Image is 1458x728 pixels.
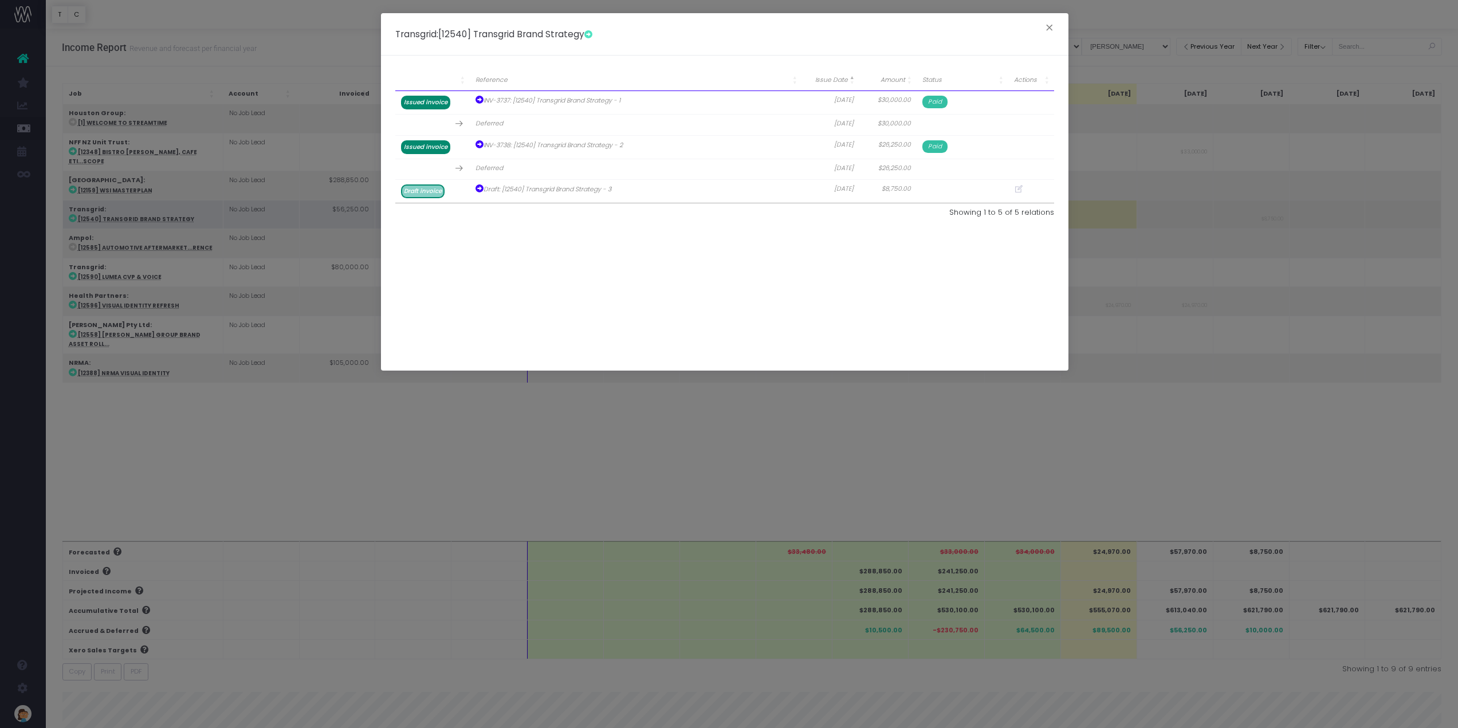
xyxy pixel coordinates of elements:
th: Draft: [12540] Transgrid Brand Strategy - 3 [470,179,802,203]
span: Paid [922,140,948,153]
span: Actions [1014,76,1037,85]
span: Status [922,76,942,85]
th: $26,250.00 [859,159,917,179]
span: Reference [475,76,508,85]
th: Actions: Activate to sort [1008,70,1054,91]
span: Issued invoice [401,96,450,109]
h5: : [395,27,592,41]
div: Showing 1 to 5 of 5 relations [733,207,1054,218]
span: Issued invoice [401,140,450,154]
th: $8,750.00 [859,179,917,203]
th: [DATE] [802,179,859,203]
span: Paid [922,96,948,108]
th: Issue Date: Activate to invert sorting [802,70,859,91]
th: : Activate to sort [395,70,470,91]
th: Amount: Activate to sort [859,70,917,91]
th: Status: Activate to sort [917,70,1008,91]
th: [DATE] [802,159,859,179]
th: [DATE] [802,135,859,159]
th: $30,000.00 [859,91,917,115]
th: Deferred [470,159,802,179]
th: $30,000.00 [859,115,917,135]
span: Transgrid [395,27,437,41]
span: Amount [881,76,905,85]
span: Draft invoice [401,184,445,198]
button: Close [1038,20,1062,38]
th: Reference: Activate to sort [470,70,802,91]
th: INV-3737: [12540] Transgrid Brand Strategy - 1 [470,91,802,115]
span: [12540] Transgrid Brand Strategy [438,27,592,41]
th: [DATE] [802,115,859,135]
th: INV-3738: [12540] Transgrid Brand Strategy - 2 [470,135,802,159]
span: Issue Date [815,76,848,85]
th: [DATE] [802,91,859,115]
th: $26,250.00 [859,135,917,159]
th: Deferred [470,115,802,135]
